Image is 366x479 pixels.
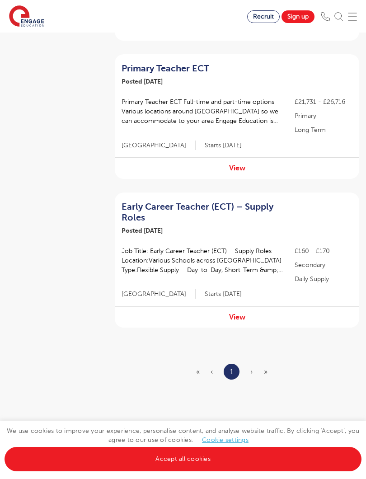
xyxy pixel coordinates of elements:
p: Secondary [295,260,352,270]
p: Daily Supply [295,274,352,284]
p: Job Title: Early Career Teacher (ECT) – Supply Roles Location:Various Schools across [GEOGRAPHIC_... [122,246,286,275]
a: View [229,26,245,34]
a: Primary Teacher ECT [122,63,283,74]
a: View [229,313,245,321]
a: Recruit [247,10,280,23]
p: Long Term [295,125,352,135]
span: ‹ [211,368,213,376]
img: Phone [321,12,330,21]
img: Engage Education [9,5,44,28]
p: Primary [295,111,352,121]
span: « [196,368,200,376]
span: Posted [DATE] [122,78,163,85]
span: Posted [DATE] [122,227,163,234]
p: £21,731 - £26,716 [295,97,352,107]
span: » [264,368,267,376]
img: Mobile Menu [348,12,357,21]
a: Sign up [282,10,314,23]
a: Cookie settings [202,437,249,443]
span: › [250,368,253,376]
a: 1 [230,366,233,378]
a: Early Career Teacher (ECT) – Supply Roles [122,202,283,223]
a: View [229,164,245,172]
span: Recruit [253,13,274,20]
p: Primary Teacher ECT Full-time and part-time options Various locations around [GEOGRAPHIC_DATA] so... [122,97,286,126]
a: Accept all cookies [5,447,361,471]
img: Search [334,12,343,21]
p: £160 - £170 [295,246,352,256]
span: We use cookies to improve your experience, personalise content, and analyse website traffic. By c... [5,427,361,462]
